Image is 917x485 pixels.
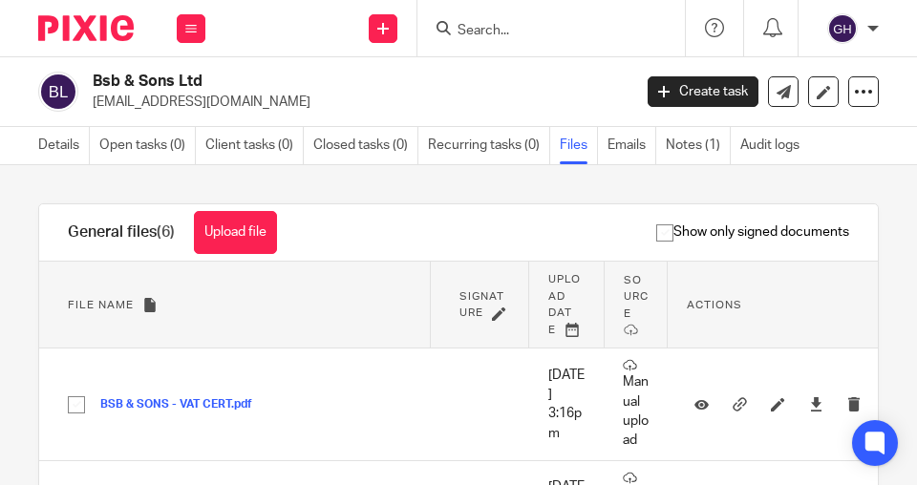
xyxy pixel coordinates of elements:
h2: Bsb & Sons Ltd [93,72,514,92]
span: Source [624,275,649,319]
p: [EMAIL_ADDRESS][DOMAIN_NAME] [93,93,619,112]
span: Actions [687,300,742,310]
span: (6) [157,224,175,240]
img: Pixie [38,15,134,41]
p: [DATE] 3:16pm [548,366,585,443]
a: Details [38,127,90,164]
a: Closed tasks (0) [313,127,418,164]
button: BSB & SONS - VAT CERT.pdf [100,398,267,411]
a: Emails [608,127,656,164]
input: Select [58,387,95,423]
p: Manual upload [623,358,649,450]
a: Recurring tasks (0) [428,127,550,164]
span: File name [68,300,134,310]
h1: General files [68,222,175,242]
button: Upload file [194,211,277,254]
span: Upload date [548,274,581,335]
img: svg%3E [38,72,78,112]
img: svg%3E [827,13,858,44]
a: Client tasks (0) [205,127,304,164]
a: Create task [648,76,758,107]
a: Open tasks (0) [99,127,196,164]
a: Download [809,394,823,413]
a: Audit logs [740,127,809,164]
input: Search [456,23,628,40]
span: Signature [459,291,504,319]
span: Show only signed documents [656,222,849,242]
a: Notes (1) [666,127,731,164]
a: Files [560,127,598,164]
